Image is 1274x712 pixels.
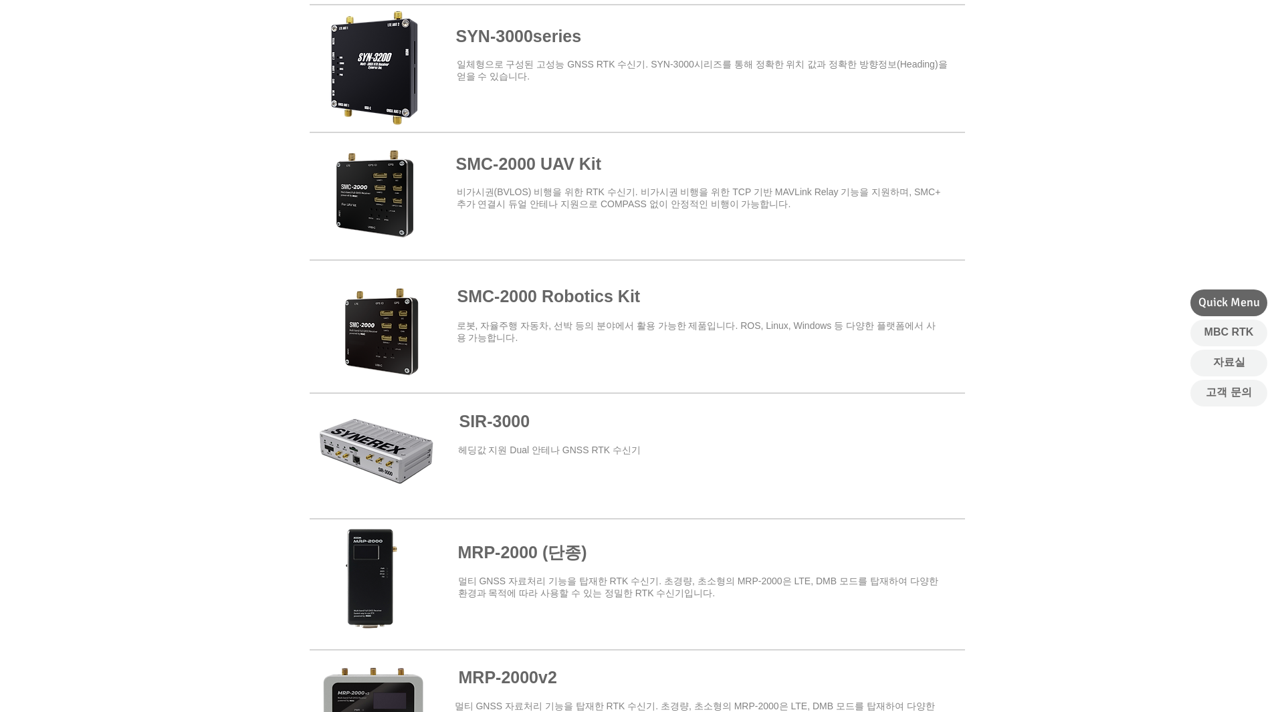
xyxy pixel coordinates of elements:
span: MBC RTK [1204,325,1254,340]
span: 고객 문의 [1206,385,1251,400]
a: SIR-3000 [459,412,530,431]
span: ​비가시권(BVLOS) 비행을 위한 RTK 수신기. 비가시권 비행을 위한 TCP 기반 MAVLink Relay 기능을 지원하며, SMC+ 추가 연결시 듀얼 안테나 지원으로 C... [457,187,941,209]
a: ​헤딩값 지원 Dual 안테나 GNSS RTK 수신기 [458,445,641,455]
span: Quick Menu [1198,294,1260,311]
div: Quick Menu [1190,289,1267,316]
a: 자료실 [1190,350,1267,376]
iframe: Wix Chat [1120,655,1274,712]
a: 고객 문의 [1190,380,1267,406]
span: 자료실 [1213,355,1245,370]
a: MBC RTK [1190,320,1267,346]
